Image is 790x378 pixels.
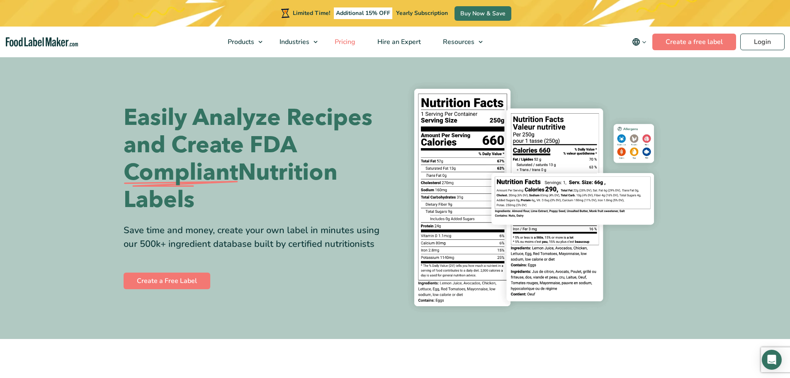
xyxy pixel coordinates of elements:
[124,104,389,214] h1: Easily Analyze Recipes and Create FDA Nutrition Labels
[396,9,448,17] span: Yearly Subscription
[225,37,255,46] span: Products
[432,27,487,57] a: Resources
[332,37,356,46] span: Pricing
[124,224,389,251] div: Save time and money, create your own label in minutes using our 500k+ ingredient database built b...
[762,350,782,370] div: Open Intercom Messenger
[455,6,511,21] a: Buy Now & Save
[269,27,322,57] a: Industries
[293,9,330,17] span: Limited Time!
[367,27,430,57] a: Hire an Expert
[375,37,422,46] span: Hire an Expert
[334,7,392,19] span: Additional 15% OFF
[217,27,267,57] a: Products
[124,273,210,289] a: Create a Free Label
[277,37,310,46] span: Industries
[652,34,736,50] a: Create a free label
[124,159,238,186] span: Compliant
[740,34,785,50] a: Login
[440,37,475,46] span: Resources
[324,27,365,57] a: Pricing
